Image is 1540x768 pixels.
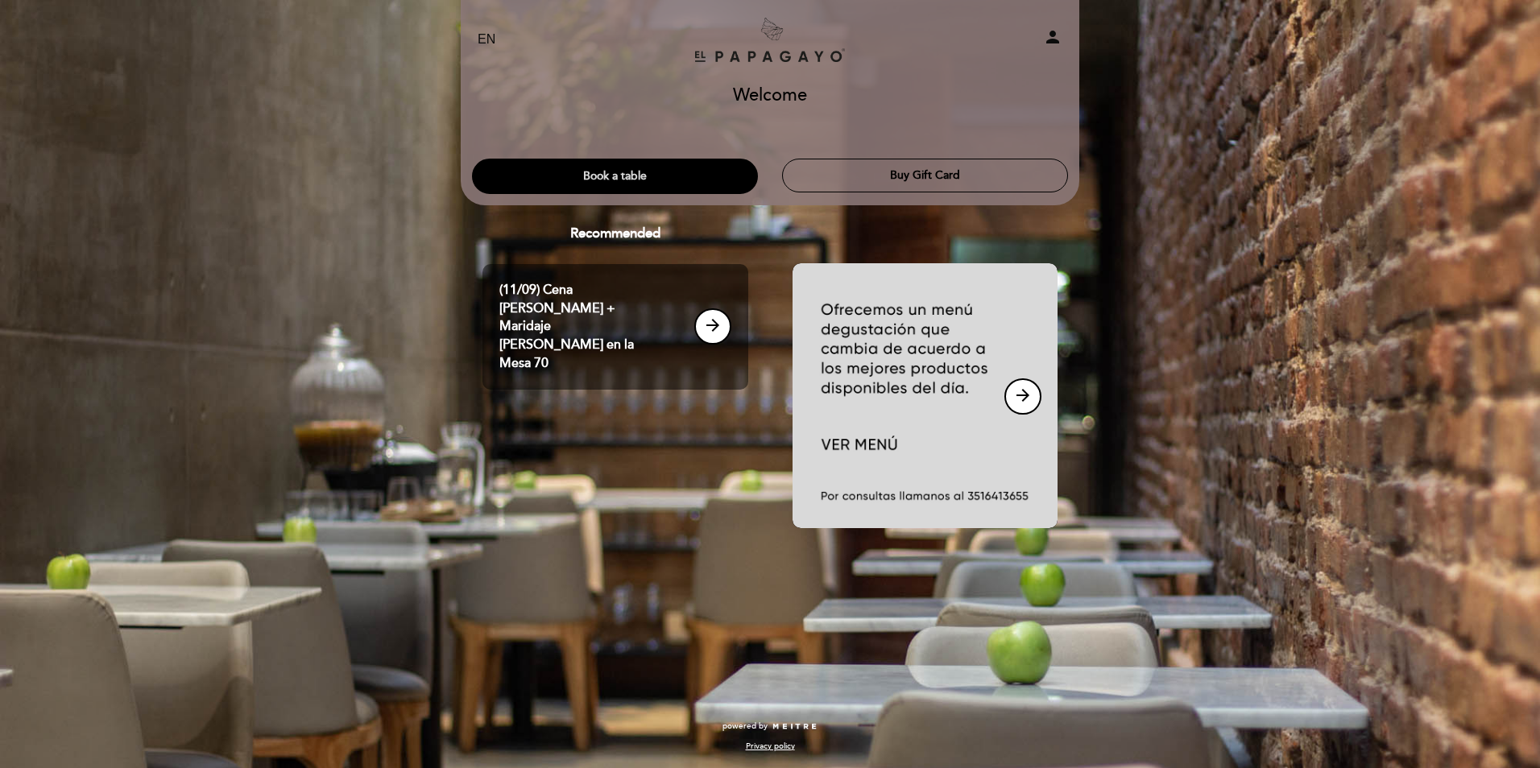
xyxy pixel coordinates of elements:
[472,226,758,242] h3: Recommended
[1004,378,1041,415] button: arrow_forward
[733,86,807,105] h1: Welcome
[746,741,795,752] a: Privacy policy
[1013,386,1033,405] i: arrow_forward
[722,721,818,732] a: powered by
[793,263,1058,528] img: banner_1753366707.jpeg
[782,159,1068,192] button: Buy Gift Card
[472,159,758,194] button: Book a table
[1043,27,1062,52] button: person
[722,721,768,732] span: powered by
[772,723,818,731] img: MEITRE
[1043,27,1062,47] i: person
[669,18,871,62] a: El Papagayo
[499,281,654,373] p: (11/09) Cena [PERSON_NAME] + Maridaje [PERSON_NAME] en la Mesa 70
[703,316,722,335] i: arrow_forward
[694,308,731,345] button: arrow_forward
